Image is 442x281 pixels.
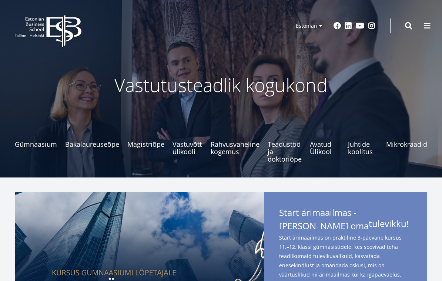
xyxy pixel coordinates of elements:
span: Teadustöö ja doktoriõpe [268,140,302,163]
a: Avatud Ülikool [310,126,340,163]
a: Juhtide koolitus [348,126,378,163]
a: Youtube [356,22,364,30]
a: Instagram [368,22,375,30]
a: Facebook [334,22,341,30]
span: tulevikku! [369,218,409,229]
a: Linkedin [345,22,352,30]
a: Vastuvõtt ülikooli [173,126,202,163]
span: Start ärimaailmas on praktiline 3-päevane kursus 11.–12. klassi gümnasistidele, kes soovivad teha... [279,233,412,279]
span: Start ärimaailmas - [PERSON_NAME] oma [279,207,412,231]
a: Mikrokraadid [386,126,427,163]
a: Teadustöö ja doktoriõpe [268,126,302,163]
a: Gümnaasium [15,126,57,163]
p: Vastutusteadlik kogukond [25,74,417,96]
span: Mikrokraadid [386,140,427,148]
span: Juhtide koolitus [348,140,378,155]
a: Rahvusvaheline kogemus [211,126,259,163]
a: Bakalaureuseõpe [65,126,119,163]
span: Bakalaureuseõpe [65,140,119,148]
a: Magistriõpe [127,126,164,163]
span: Gümnaasium [15,140,57,148]
span: Avatud Ülikool [310,140,340,155]
span: Vastuvõtt ülikooli [173,140,202,155]
span: Magistriõpe [127,140,164,148]
span: Rahvusvaheline kogemus [211,140,259,155]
